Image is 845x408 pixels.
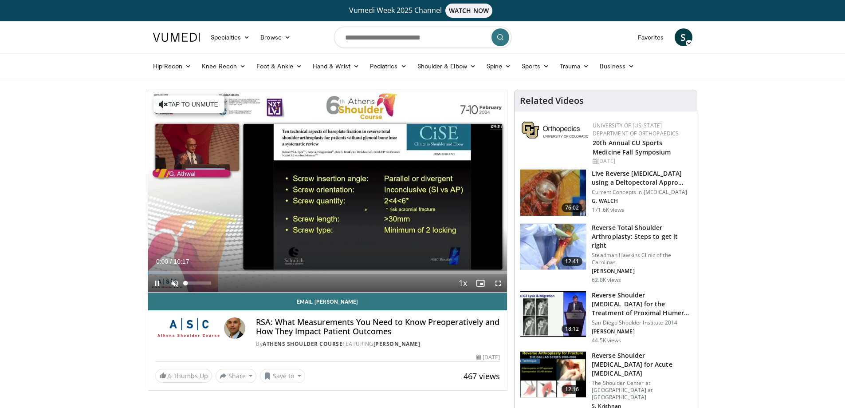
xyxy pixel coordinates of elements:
p: [PERSON_NAME] [592,268,692,275]
a: Sports [516,57,554,75]
p: San Diego Shoulder Institute 2014 [592,319,692,326]
div: Volume Level [186,281,211,285]
a: Specialties [205,28,255,46]
a: Foot & Ankle [251,57,307,75]
a: 76:02 Live Reverse [MEDICAL_DATA] using a Deltopectoral Appro… Current Concepts in [MEDICAL_DATA]... [520,169,692,216]
h3: Reverse Shoulder [MEDICAL_DATA] for the Treatment of Proximal Humeral … [592,291,692,317]
a: Business [594,57,640,75]
span: 10:17 [173,258,189,265]
img: 684033_3.png.150x105_q85_crop-smart_upscale.jpg [520,170,586,216]
a: Pediatrics [365,57,412,75]
button: Fullscreen [489,274,507,292]
a: University of [US_STATE] Department of Orthopaedics [593,122,679,137]
a: 20th Annual CU Sports Medicine Fall Symposium [593,139,671,156]
a: Knee Recon [197,57,251,75]
img: 355603a8-37da-49b6-856f-e00d7e9307d3.png.150x105_q85_autocrop_double_scale_upscale_version-0.2.png [522,122,588,139]
h4: RSA: What Measurements You Need to Know Preoperatively and How They Impact Patient Outcomes [256,317,500,337]
a: Athens Shoulder Course [263,340,342,348]
span: / [170,258,172,265]
a: Browse [255,28,296,46]
a: Hand & Wrist [307,57,365,75]
a: Email [PERSON_NAME] [148,293,507,310]
h3: Reverse Total Shoulder Arthroplasty: Steps to get it right [592,223,692,250]
button: Enable picture-in-picture mode [472,274,489,292]
p: Steadman Hawkins Clinic of the Carolinas [592,252,692,266]
a: Vumedi Week 2025 ChannelWATCH NOW [154,4,691,18]
button: Save to [260,369,305,383]
a: Favorites [633,28,669,46]
img: VuMedi Logo [153,33,200,42]
h3: Reverse Shoulder [MEDICAL_DATA] for Acute [MEDICAL_DATA] [592,351,692,378]
span: WATCH NOW [445,4,492,18]
img: butch_reverse_arthroplasty_3.png.150x105_q85_crop-smart_upscale.jpg [520,352,586,398]
p: 44.5K views [592,337,621,344]
a: 18:12 Reverse Shoulder [MEDICAL_DATA] for the Treatment of Proximal Humeral … San Diego Shoulder ... [520,291,692,344]
span: 12:16 [562,385,583,394]
a: Trauma [554,57,595,75]
a: Shoulder & Elbow [412,57,481,75]
img: Athens Shoulder Course [155,317,221,339]
a: S [675,28,692,46]
div: Progress Bar [148,271,507,274]
h3: Live Reverse [MEDICAL_DATA] using a Deltopectoral Appro… [592,169,692,187]
button: Share [216,369,257,383]
p: 171.6K views [592,206,624,214]
img: 326034_0000_1.png.150x105_q85_crop-smart_upscale.jpg [520,224,586,270]
div: [DATE] [593,157,690,165]
p: Current Concepts in [MEDICAL_DATA] [592,189,692,196]
span: 467 views [464,371,500,381]
div: [DATE] [476,353,500,361]
p: 62.0K views [592,277,621,284]
p: The Shoulder Center at [GEOGRAPHIC_DATA] at [GEOGRAPHIC_DATA] [592,380,692,401]
input: Search topics, interventions [334,27,511,48]
button: Pause [148,274,166,292]
button: Tap to unmute [153,95,224,113]
img: Avatar [224,317,245,339]
button: Playback Rate [454,274,472,292]
a: [PERSON_NAME] [373,340,421,348]
p: [PERSON_NAME] [592,328,692,335]
span: 12:41 [562,257,583,266]
span: 18:12 [562,325,583,333]
div: By FEATURING [256,340,500,348]
span: 76:02 [562,203,583,212]
span: 0:00 [156,258,168,265]
span: 6 [168,372,172,380]
h4: Related Videos [520,95,584,106]
button: Unmute [166,274,184,292]
a: Spine [481,57,516,75]
p: G. WALCH [592,198,692,205]
img: Q2xRg7exoPLTwO8X4xMDoxOjA4MTsiGN.150x105_q85_crop-smart_upscale.jpg [520,291,586,337]
video-js: Video Player [148,90,507,293]
a: 6 Thumbs Up [155,369,212,383]
a: Hip Recon [148,57,197,75]
a: 12:41 Reverse Total Shoulder Arthroplasty: Steps to get it right Steadman Hawkins Clinic of the C... [520,223,692,284]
